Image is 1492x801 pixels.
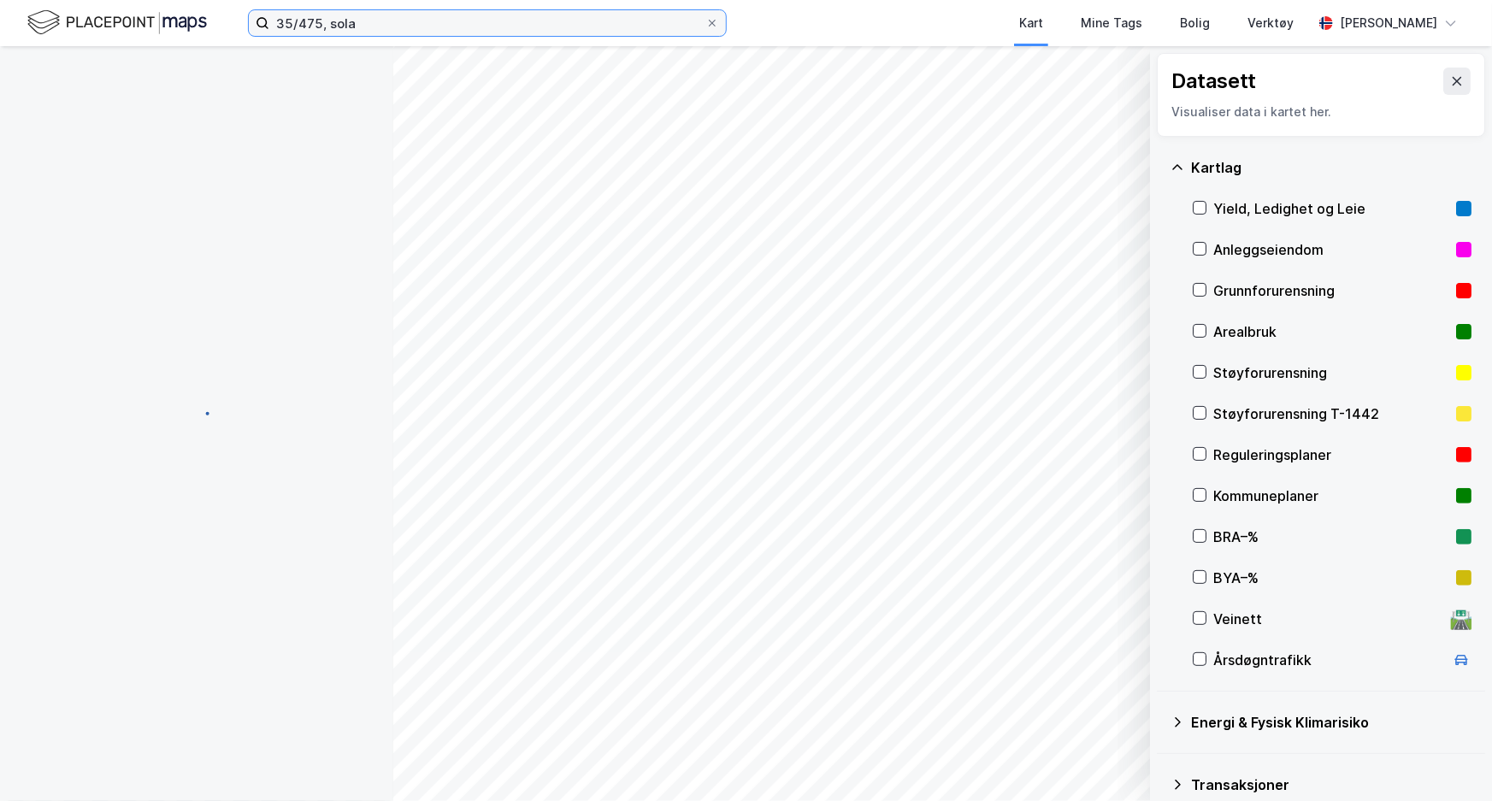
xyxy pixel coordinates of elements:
[1019,13,1043,33] div: Kart
[1213,239,1449,260] div: Anleggseiendom
[27,8,207,38] img: logo.f888ab2527a4732fd821a326f86c7f29.svg
[1191,774,1471,795] div: Transaksjoner
[1406,719,1492,801] iframe: Chat Widget
[1180,13,1210,33] div: Bolig
[1213,486,1449,506] div: Kommuneplaner
[1213,280,1449,301] div: Grunnforurensning
[1213,445,1449,465] div: Reguleringsplaner
[1213,362,1449,383] div: Støyforurensning
[1191,712,1471,733] div: Energi & Fysisk Klimarisiko
[1340,13,1437,33] div: [PERSON_NAME]
[1171,68,1256,95] div: Datasett
[1213,609,1444,629] div: Veinett
[1213,568,1449,588] div: BYA–%
[1191,157,1471,178] div: Kartlag
[1213,650,1444,670] div: Årsdøgntrafikk
[1247,13,1294,33] div: Verktøy
[269,10,705,36] input: Søk på adresse, matrikkel, gårdeiere, leietakere eller personer
[1213,198,1449,219] div: Yield, Ledighet og Leie
[1213,527,1449,547] div: BRA–%
[183,400,210,427] img: spinner.a6d8c91a73a9ac5275cf975e30b51cfb.svg
[1406,719,1492,801] div: Kontrollprogram for chat
[1213,403,1449,424] div: Støyforurensning T-1442
[1171,102,1471,122] div: Visualiser data i kartet her.
[1081,13,1142,33] div: Mine Tags
[1213,321,1449,342] div: Arealbruk
[1450,608,1473,630] div: 🛣️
